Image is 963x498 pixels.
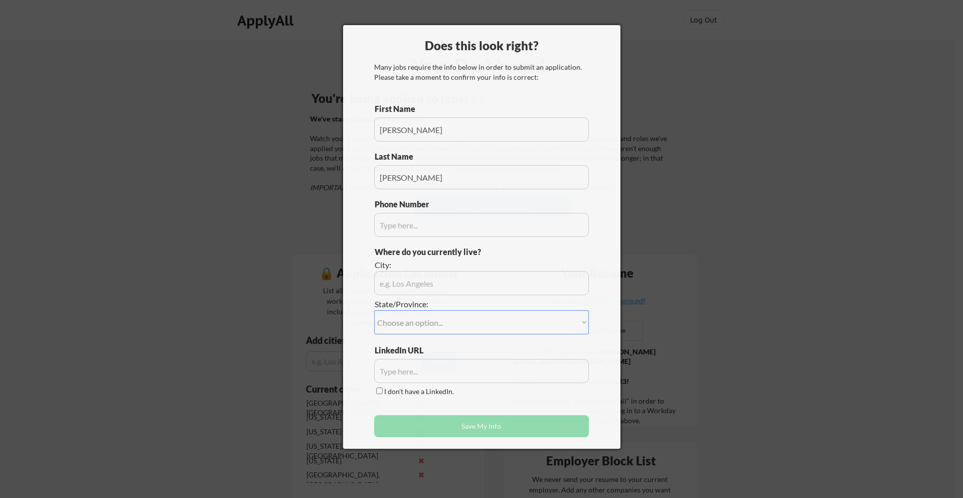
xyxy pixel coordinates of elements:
[374,62,589,82] div: Many jobs require the info below in order to submit an application. Please take a moment to confi...
[375,103,423,114] div: First Name
[374,165,589,189] input: Type here...
[375,151,423,162] div: Last Name
[374,415,589,437] button: Save My Info
[374,213,589,237] input: Type here...
[375,299,533,310] div: State/Province:
[343,37,620,54] div: Does this look right?
[374,359,589,383] input: Type here...
[374,271,589,295] input: e.g. Los Angeles
[375,345,449,356] div: LinkedIn URL
[375,199,435,210] div: Phone Number
[374,117,589,142] input: Type here...
[375,246,533,258] div: Where do you currently live?
[384,387,454,396] label: I don't have a LinkedIn.
[375,260,533,271] div: City:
